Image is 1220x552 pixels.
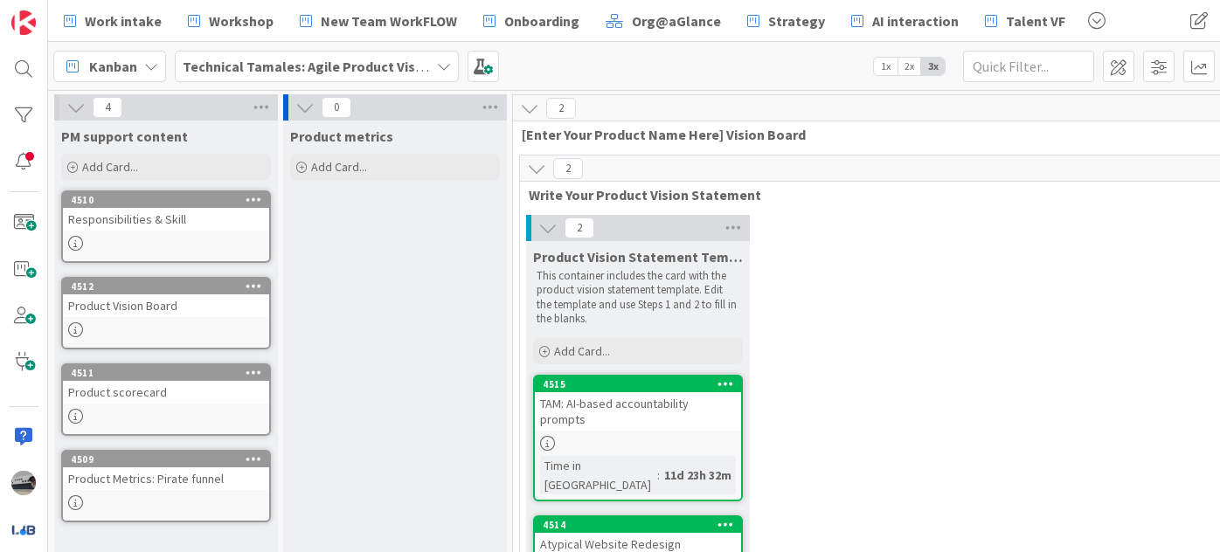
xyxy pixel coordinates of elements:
[63,279,269,317] div: 4512Product Vision Board
[660,466,736,485] div: 11d 23h 32m
[921,58,945,75] span: 3x
[63,365,269,404] div: 4511Product scorecard
[546,98,576,119] span: 2
[209,10,274,31] span: Workshop
[632,10,721,31] span: Org@aGlance
[554,343,610,359] span: Add Card...
[290,128,393,145] span: Product metrics
[63,208,269,231] div: Responsibilities & Skill
[974,5,1076,37] a: Talent VF
[1006,10,1065,31] span: Talent VF
[874,58,898,75] span: 1x
[473,5,590,37] a: Onboarding
[11,10,36,35] img: Visit kanbanzone.com
[63,467,269,490] div: Product Metrics: Pirate funnel
[63,279,269,294] div: 4512
[533,375,743,501] a: 4515TAM: AI-based accountability promptsTime in [GEOGRAPHIC_DATA]:11d 23h 32m
[63,192,269,208] div: 4510
[71,194,269,206] div: 4510
[61,363,271,436] a: 4511Product scorecard
[289,5,468,37] a: New Team WorkFLOW
[63,294,269,317] div: Product Vision Board
[322,97,351,118] span: 0
[321,10,457,31] span: New Team WorkFLOW
[177,5,284,37] a: Workshop
[71,453,269,466] div: 4509
[872,10,959,31] span: AI interaction
[61,190,271,263] a: 4510Responsibilities & Skill
[63,452,269,490] div: 4509Product Metrics: Pirate funnel
[841,5,969,37] a: AI interaction
[540,456,657,494] div: Time in [GEOGRAPHIC_DATA]
[565,217,594,238] span: 2
[63,365,269,381] div: 4511
[311,159,367,175] span: Add Card...
[533,248,743,266] span: Product Vision Statement Template
[11,517,36,542] img: avatar
[71,280,269,293] div: 4512
[89,56,137,77] span: Kanban
[535,517,741,533] div: 4514
[535,376,741,392] div: 4515
[963,51,1094,82] input: Quick Filter...
[61,450,271,522] a: 4509Product Metrics: Pirate funnel
[85,10,162,31] span: Work intake
[63,381,269,404] div: Product scorecard
[61,128,188,145] span: PM support content
[93,97,122,118] span: 4
[504,10,579,31] span: Onboarding
[63,192,269,231] div: 4510Responsibilities & Skill
[543,378,741,390] div: 4515
[183,58,435,75] b: Technical Tamales: Agile Product Vision
[737,5,835,37] a: Strategy
[657,466,660,485] span: :
[535,392,741,431] div: TAM: AI-based accountability prompts
[543,519,741,531] div: 4514
[537,269,739,326] p: This container includes the card with the product vision statement template. Edit the template an...
[535,376,741,431] div: 4515TAM: AI-based accountability prompts
[71,367,269,379] div: 4511
[898,58,921,75] span: 2x
[768,10,825,31] span: Strategy
[553,158,583,179] span: 2
[595,5,731,37] a: Org@aGlance
[63,452,269,467] div: 4509
[53,5,172,37] a: Work intake
[82,159,138,175] span: Add Card...
[61,277,271,349] a: 4512Product Vision Board
[11,471,36,495] img: jB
